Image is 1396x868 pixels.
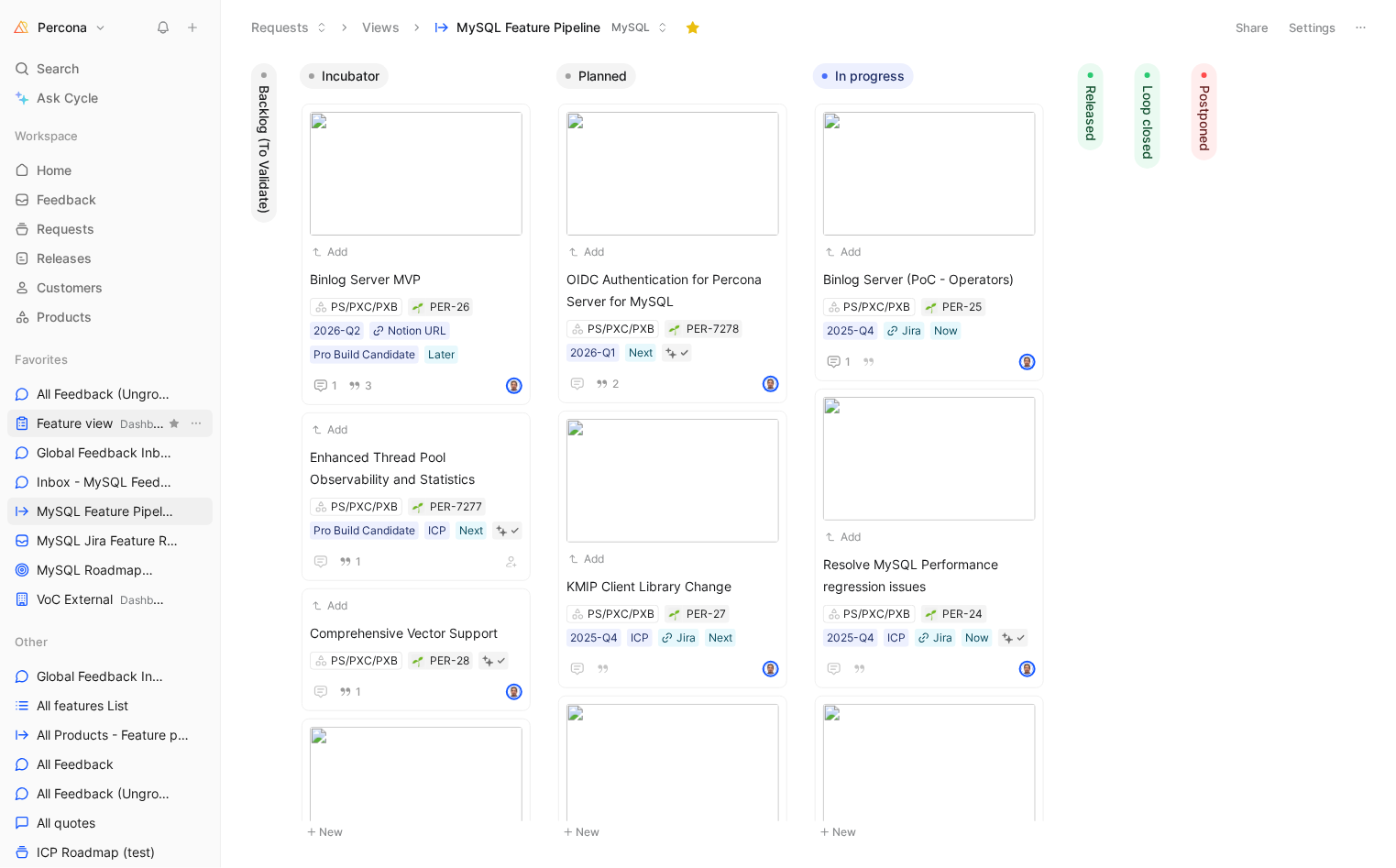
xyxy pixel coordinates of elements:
button: 🌱 [668,608,681,621]
button: 🌱 [412,654,424,667]
div: PlannedNew [549,55,806,852]
div: 2026-Q2 [313,322,360,340]
div: 2026-Q1 [570,344,616,362]
div: Loop closed [1127,55,1168,852]
span: All quotes [37,814,95,832]
a: Global Feedback Inbox [7,439,213,467]
span: Resolve MySQL Performance regression issues [823,554,1036,598]
button: Planned [556,63,636,89]
span: Binlog Server (PoC - Operators) [823,269,1036,291]
span: Home [37,161,71,180]
span: 2 [612,379,619,390]
div: Now [934,322,958,340]
div: 2025-Q4 [827,629,874,647]
a: Customers [7,274,213,302]
span: Other [15,632,48,651]
span: VoC External [37,590,169,610]
a: Feature viewDashboardsView actions [7,410,213,437]
div: ICP [428,522,446,540]
button: 🌱 [925,608,938,621]
button: Incubator [300,63,389,89]
img: avatar [1021,663,1034,676]
span: ICP Roadmap (test) [37,843,155,862]
div: PER-7277 [430,498,482,516]
a: Inbox - MySQL Feedback [7,468,213,496]
a: Releases [7,245,213,272]
button: MySQL Feature PipelineMySQL [426,14,676,41]
button: 🌱 [412,500,424,513]
span: Releases [37,249,92,268]
a: ICP Roadmap (test) [7,839,213,866]
button: 1 [335,552,365,572]
div: Backlog (To Validate) [244,55,284,852]
span: Favorites [15,350,68,368]
a: All Feedback (Ungrouped) [7,380,213,408]
img: 03ebdc09-7571-4581-822a-4655c737cd5f.webp [823,112,1036,236]
a: AddOIDC Authentication for Percona Server for MySQLPS/PXC/PXB2026-Q1Next2avatar [558,104,787,403]
button: In progress [813,63,914,89]
a: Ask Cycle [7,84,213,112]
div: PS/PXC/PXB [588,320,654,338]
button: 1 [823,351,854,373]
img: Percona [12,18,30,37]
span: 3 [365,380,372,391]
span: 1 [356,687,361,698]
span: Dashboards [120,417,181,431]
img: avatar [764,663,777,676]
span: Backlog (To Validate) [255,85,273,214]
img: avatar [1021,356,1034,368]
a: Feedback [7,186,213,214]
button: Views [354,14,408,41]
a: All quotes [7,809,213,837]
button: 3 [345,376,376,396]
a: MySQL Jira Feature Requests [7,527,213,555]
span: Enhanced Thread Pool Observability and Statistics [310,446,522,490]
button: View actions [187,414,205,433]
button: New [813,821,1055,843]
a: All Feedback (Ungrouped) [7,780,213,808]
img: 48921438-27e5-45f7-be85-5bd60d939fe5.png [566,112,779,236]
div: PS/PXC/PXB [588,605,654,623]
a: MySQL Feature Pipeline [7,498,213,525]
h1: Percona [38,19,87,36]
span: All features List [37,697,128,715]
button: New [556,821,798,843]
span: Requests [37,220,94,238]
a: Global Feedback Inbox [7,663,213,690]
div: Postponed [1184,55,1225,852]
div: Now [965,629,989,647]
div: PER-26 [430,298,469,316]
a: VoC ExternalDashboards [7,586,213,613]
button: Add [310,421,350,439]
span: Dashboards [120,593,181,607]
div: PER-27 [687,605,726,623]
img: ae78dd2b-6624-4971-9b0f-63e89102a08e.png [823,397,1036,521]
img: 🌱 [412,302,423,313]
button: PerconaPercona [7,15,111,40]
div: PER-24 [943,605,984,623]
button: Share [1227,15,1277,40]
button: Add [566,550,607,568]
button: Settings [1281,15,1345,40]
div: Released [1071,55,1111,852]
div: Notion URL [388,322,446,340]
a: AddResolve MySQL Performance regression issuesPS/PXC/PXB2025-Q4ICPJiraNowavatar [815,389,1044,688]
span: KMIP Client Library Change [566,576,779,598]
a: AddEnhanced Thread Pool Observability and StatisticsPS/PXC/PXBPro Build CandidateICPNext1 [302,412,531,581]
span: OIDC Authentication for Percona Server for MySQL [566,269,779,313]
span: 1 [332,380,337,391]
div: Favorites [7,346,213,373]
span: Feature view [37,414,165,434]
span: All Products - Feature pipeline [37,726,190,744]
div: Search [7,55,213,82]
span: Global Feedback Inbox [37,444,173,463]
div: Pro Build Candidate [313,522,415,540]
span: Workspace [15,126,78,145]
span: MySQL Jira Feature Requests [37,532,180,551]
button: 2 [592,374,622,394]
span: 1 [356,556,361,567]
a: MySQL RoadmapMySQL [7,556,213,584]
